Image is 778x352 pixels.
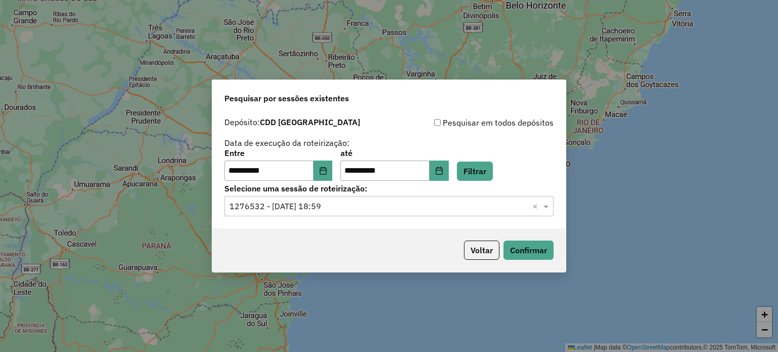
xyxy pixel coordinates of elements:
button: Choose Date [430,161,449,181]
button: Voltar [464,241,499,260]
span: Pesquisar por sessões existentes [224,92,349,104]
label: até [340,147,448,159]
strong: CDD [GEOGRAPHIC_DATA] [260,117,360,127]
button: Filtrar [457,162,493,181]
div: Pesquisar em todos depósitos [389,116,554,129]
button: Choose Date [314,161,333,181]
button: Confirmar [503,241,554,260]
label: Selecione uma sessão de roteirização: [224,182,554,194]
label: Data de execução da roteirização: [224,137,349,149]
label: Entre [224,147,332,159]
span: Clear all [532,200,541,212]
label: Depósito: [224,116,360,128]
